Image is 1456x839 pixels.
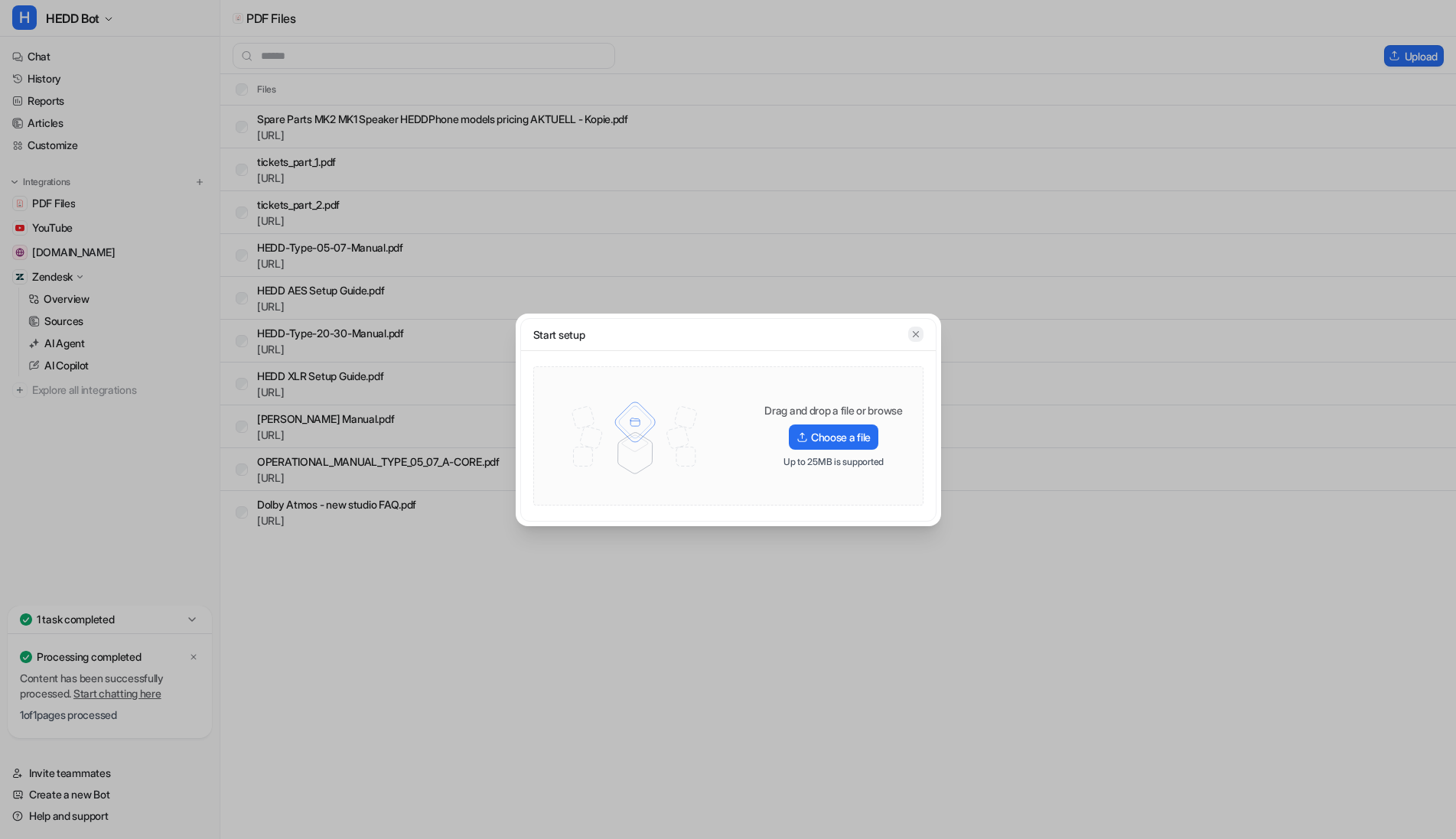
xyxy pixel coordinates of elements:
img: Upload icon [796,432,808,443]
p: Drag and drop a file or browse [764,403,903,418]
label: Choose a file [789,424,878,450]
p: Start setup [533,327,585,343]
p: Up to 25MB is supported [783,456,884,468]
img: File upload illustration [549,382,721,489]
